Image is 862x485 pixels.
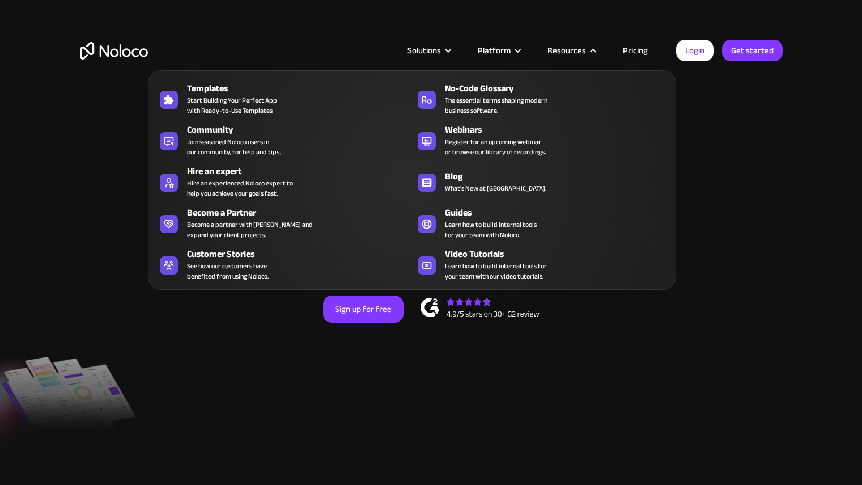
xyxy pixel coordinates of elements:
div: Customer Stories [187,247,417,261]
span: Learn how to build internal tools for your team with our video tutorials. [445,261,547,281]
div: Platform [478,43,511,58]
a: CommunityJoin seasoned Noloco users inour community, for help and tips. [154,121,412,159]
div: Video Tutorials [445,247,675,261]
a: home [80,42,148,60]
a: WebinarsRegister for an upcoming webinaror browse our library of recordings. [412,121,670,159]
div: Guides [445,206,675,220]
span: What's New at [GEOGRAPHIC_DATA]. [445,183,546,193]
div: Become a partner with [PERSON_NAME] and expand your client projects. [187,220,313,240]
h2: Business Apps for Teams [80,117,783,208]
span: Join seasoned Noloco users in our community, for help and tips. [187,137,281,157]
div: Community [187,123,417,137]
a: GuidesLearn how to build internal toolsfor your team with Noloco. [412,204,670,242]
div: Hire an experienced Noloco expert to help you achieve your goals fast. [187,178,293,199]
div: Solutions [393,43,464,58]
a: Video TutorialsLearn how to build internal tools foryour team with our video tutorials. [412,245,670,284]
div: No-Code Glossary [445,82,675,95]
span: Register for an upcoming webinar or browse our library of recordings. [445,137,546,157]
span: Learn how to build internal tools for your team with Noloco. [445,220,537,240]
a: BlogWhat's New at [GEOGRAPHIC_DATA]. [412,162,670,201]
a: Customer StoriesSee how our customers havebenefited from using Noloco. [154,245,412,284]
a: Pricing [609,43,662,58]
div: Templates [187,82,417,95]
div: Platform [464,43,533,58]
a: Login [676,40,714,61]
span: See how our customers have benefited from using Noloco. [187,261,269,281]
div: Resources [533,43,609,58]
span: The essential terms shaping modern business software. [445,95,547,116]
div: Resources [547,43,586,58]
div: Webinars [445,123,675,137]
span: Start Building Your Perfect App with Ready-to-Use Templates [187,95,277,116]
a: Hire an expertHire an experienced Noloco expert tohelp you achieve your goals fast. [154,162,412,201]
a: Get started [722,40,783,61]
div: Hire an expert [187,165,417,178]
a: Become a PartnerBecome a partner with [PERSON_NAME] andexpand your client projects. [154,204,412,242]
div: Solutions [407,43,441,58]
a: No-Code GlossaryThe essential terms shaping modernbusiness software. [412,79,670,118]
div: Blog [445,170,675,183]
div: Become a Partner [187,206,417,220]
a: TemplatesStart Building Your Perfect Appwith Ready-to-Use Templates [154,79,412,118]
nav: Resources [148,54,676,290]
a: Sign up for free [323,296,404,323]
